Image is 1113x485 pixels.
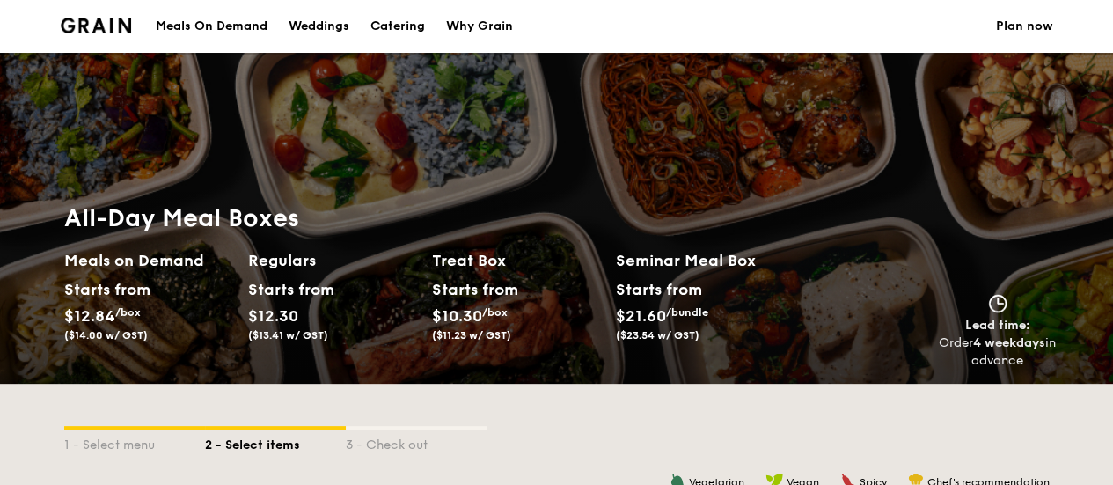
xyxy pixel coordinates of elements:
[939,334,1057,370] div: Order in advance
[64,430,205,454] div: 1 - Select menu
[64,276,143,303] div: Starts from
[616,276,701,303] div: Starts from
[61,18,132,33] a: Logotype
[616,248,800,273] h2: Seminar Meal Box
[616,329,699,342] span: ($23.54 w/ GST)
[616,306,666,326] span: $21.60
[248,248,418,273] h2: Regulars
[248,306,298,326] span: $12.30
[973,335,1045,350] strong: 4 weekdays
[64,329,148,342] span: ($14.00 w/ GST)
[248,276,326,303] div: Starts from
[64,248,234,273] h2: Meals on Demand
[346,430,487,454] div: 3 - Check out
[666,306,708,319] span: /bundle
[64,306,115,326] span: $12.84
[432,329,511,342] span: ($11.23 w/ GST)
[965,318,1030,333] span: Lead time:
[64,202,800,234] h1: All-Day Meal Boxes
[432,276,510,303] div: Starts from
[482,306,508,319] span: /box
[248,329,328,342] span: ($13.41 w/ GST)
[432,306,482,326] span: $10.30
[115,306,141,319] span: /box
[205,430,346,454] div: 2 - Select items
[61,18,132,33] img: Grain
[985,294,1011,313] img: icon-clock.2db775ea.svg
[432,248,602,273] h2: Treat Box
